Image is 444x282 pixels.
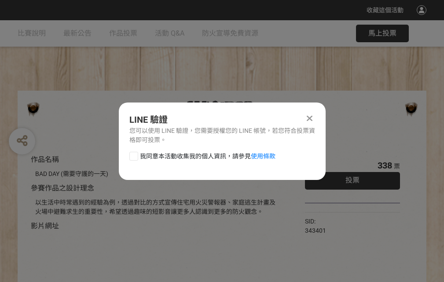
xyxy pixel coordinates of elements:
span: 比賽說明 [18,29,46,37]
a: 作品投票 [109,20,137,47]
span: 票 [394,163,400,170]
a: 活動 Q&A [155,20,184,47]
a: 比賽說明 [18,20,46,47]
a: 使用條款 [251,153,275,160]
div: BAD DAY (需要守護的一天) [35,169,279,179]
span: 投票 [345,176,360,184]
div: 以生活中時常遇到的經驗為例，透過對比的方式宣傳住宅用火災警報器、家庭逃生計畫及火場中避難求生的重要性，希望透過趣味的短影音讓更多人認識到更多的防火觀念。 [35,198,279,216]
a: 最新公告 [63,20,92,47]
span: 馬上投票 [368,29,396,37]
a: 防火宣導免費資源 [202,20,258,47]
span: 338 [378,160,392,171]
div: 您可以使用 LINE 驗證，您需要授權您的 LINE 帳號，若您符合投票資格即可投票。 [129,126,315,145]
span: 收藏這個活動 [367,7,404,14]
span: 作品投票 [109,29,137,37]
span: 活動 Q&A [155,29,184,37]
span: 最新公告 [63,29,92,37]
span: 我同意本活動收集我的個人資訊，請參見 [140,152,275,161]
span: 影片網址 [31,222,59,230]
span: 防火宣導免費資源 [202,29,258,37]
iframe: Facebook Share [328,217,372,226]
span: 作品名稱 [31,155,59,164]
span: 參賽作品之設計理念 [31,184,94,192]
div: LINE 驗證 [129,113,315,126]
button: 馬上投票 [356,25,409,42]
span: SID: 343401 [305,218,326,234]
